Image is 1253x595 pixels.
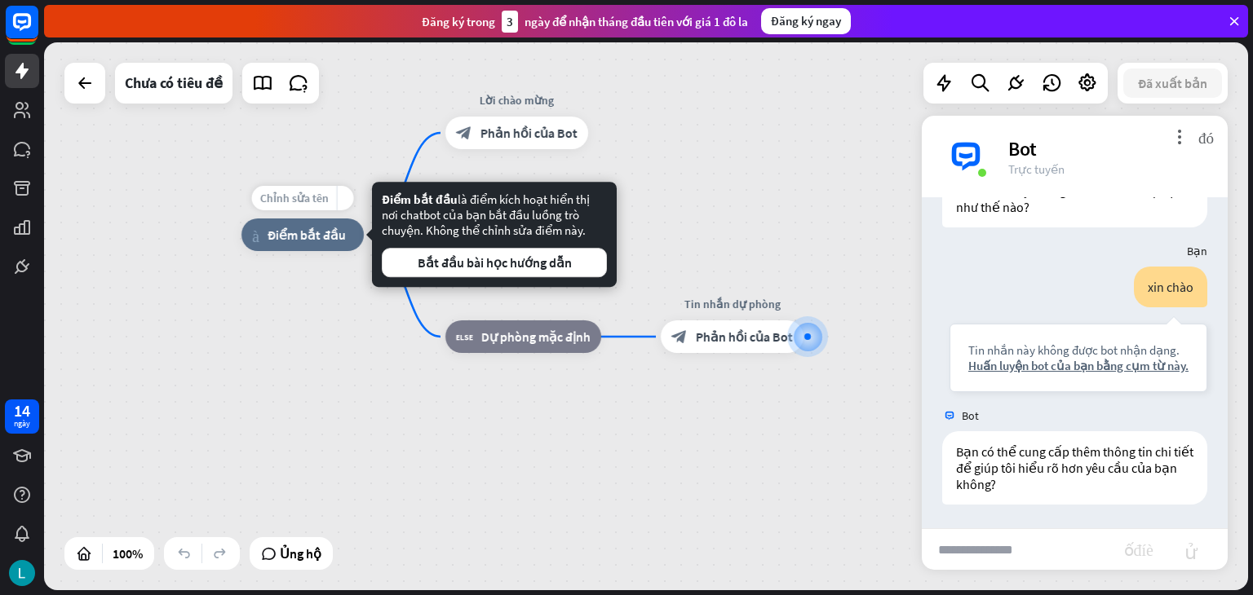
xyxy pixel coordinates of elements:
font: Phản hồi của Bot [480,125,578,141]
font: Lời chào mừng [480,93,554,108]
font: Dự phòng mặc định [481,328,591,345]
font: block_fallback [456,328,473,345]
div: Chưa có tiêu đề [125,63,223,104]
font: Đăng ký trong [422,14,495,29]
font: Tin nhắn dự phòng [684,297,781,311]
font: block_bot_response [456,125,472,141]
font: block_bot_response [671,328,688,345]
font: Điểm bắt đầu [268,227,346,243]
font: Chưa có tiêu đề [125,73,223,92]
font: Bạn có thể cung cấp thêm thông tin chi tiết để giúp tôi hiểu rõ hơn yêu cầu của bạn không? [956,443,1196,492]
div: xin chào [1134,267,1207,307]
a: 14 ngày [5,399,39,434]
font: 100% [113,545,143,562]
font: ngày [14,418,30,429]
font: Chỉnh sửa tên [260,191,329,205]
font: 14 [14,400,30,421]
font: gửi [1165,540,1216,559]
font: Bạn [1187,244,1207,258]
font: Bot [962,408,979,423]
button: Đã xuất bản [1123,68,1222,98]
font: đóng [1198,129,1214,144]
font: Điểm bắt đầu [382,192,458,207]
font: Bot [1008,136,1037,161]
font: là điểm kích hoạt hiển thị nơi chatbot của bạn bắt đầu luồng trò chuyện. Không thể chỉnh sửa điểm... [382,192,590,238]
font: ngày để nhận tháng đầu tiên với giá 1 đô la [525,14,748,29]
font: Phản hồi của Bot [696,328,793,345]
font: Bắt đầu bài học hướng dẫn [418,254,572,271]
font: Tin nhắn này không được bot nhận dạng. [968,342,1180,358]
font: Ủng hộ [280,545,321,562]
button: Bắt đầu bài học hướng dẫn [382,248,607,277]
font: Đã xuất bản [1138,75,1207,91]
font: Trực tuyến [1008,161,1065,177]
font: Đăng ký ngay [771,13,841,29]
font: more_vert [1171,129,1187,144]
button: Mở tiện ích trò chuyện LiveChat [13,7,62,55]
font: nhà_2 [252,227,259,243]
font: 3 [507,14,513,29]
font: khối_đính_kèm [1124,540,1153,557]
font: Huấn luyện bot của bạn bằng cụm từ này. [968,358,1189,373]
